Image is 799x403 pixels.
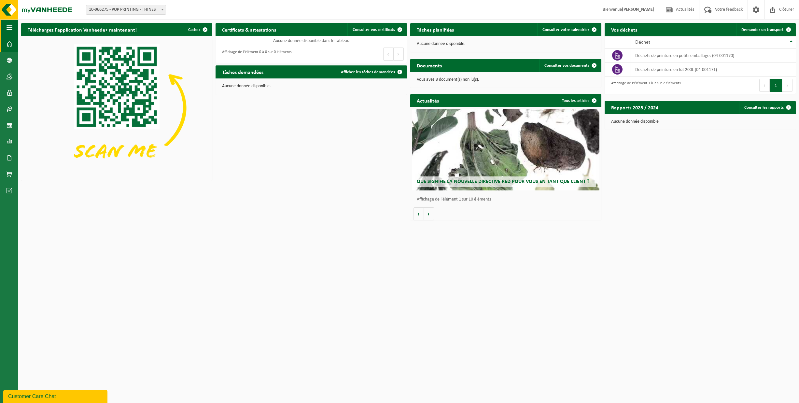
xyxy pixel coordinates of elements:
[21,23,143,36] h2: Téléchargez l'application Vanheede+ maintenant!
[611,119,789,124] p: Aucune donnée disponible
[605,101,665,114] h2: Rapports 2025 / 2024
[410,23,460,36] h2: Tâches planifiées
[347,23,406,36] a: Consulter vos certificats
[736,23,795,36] a: Demander un transport
[424,207,434,220] button: Volgende
[336,65,406,78] a: Afficher les tâches demandées
[537,23,601,36] a: Consulter votre calendrier
[739,101,795,114] a: Consulter les rapports
[412,109,599,190] a: Que signifie la nouvelle directive RED pour vous en tant que client ?
[3,389,109,403] iframe: chat widget
[219,47,292,61] div: Affichage de l'élément 0 à 0 sur 0 éléments
[353,28,395,32] span: Consulter vos certificats
[216,65,270,78] h2: Tâches demandées
[741,28,784,32] span: Demander un transport
[630,63,796,76] td: déchets de peinture en fût 200L (04-001171)
[394,48,404,61] button: Next
[622,7,654,12] strong: [PERSON_NAME]
[222,84,400,89] p: Aucune donnée disponible.
[608,78,681,92] div: Affichage de l'élément 1 à 2 sur 2 éléments
[630,49,796,63] td: déchets de peinture en petits emballages (04-001170)
[341,70,395,74] span: Afficher les tâches demandées
[782,79,792,92] button: Next
[544,63,589,68] span: Consulter vos documents
[542,28,589,32] span: Consulter votre calendrier
[539,59,601,72] a: Consulter vos documents
[21,36,212,179] img: Download de VHEPlus App
[410,94,445,107] h2: Actualités
[417,197,598,202] p: Affichage de l'élément 1 sur 10 éléments
[86,5,166,15] span: 10-966275 - POP PRINTING - THINES
[216,36,407,45] td: Aucune donnée disponible dans le tableau
[183,23,212,36] button: Cachez
[417,42,595,46] p: Aucune donnée disponible.
[216,23,283,36] h2: Certificats & attestations
[410,59,448,72] h2: Documents
[383,48,394,61] button: Previous
[414,207,424,220] button: Vorige
[86,5,166,14] span: 10-966275 - POP PRINTING - THINES
[635,40,650,45] span: Déchet
[557,94,601,107] a: Tous les articles
[188,28,200,32] span: Cachez
[759,79,770,92] button: Previous
[770,79,782,92] button: 1
[605,23,644,36] h2: Vos déchets
[417,77,595,82] p: Vous avez 3 document(s) non lu(s).
[417,179,589,184] span: Que signifie la nouvelle directive RED pour vous en tant que client ?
